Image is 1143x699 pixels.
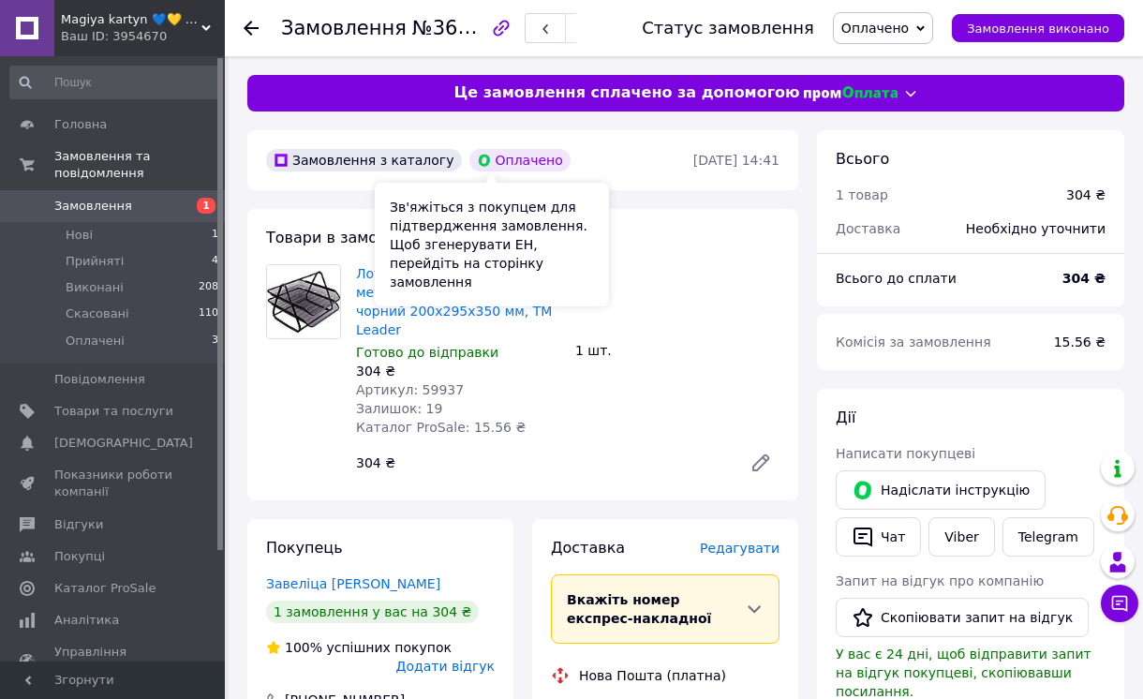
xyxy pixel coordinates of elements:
[266,638,452,657] div: успішних покупок
[54,116,107,133] span: Головна
[375,183,609,306] div: Зв'яжіться з покупцем для підтвердження замовлення. Щоб згенерувати ЕН, перейдіть на сторінку зам...
[396,659,495,674] span: Додати відгук
[54,148,225,182] span: Замовлення та повідомлення
[836,598,1089,637] button: Скопіювати запит на відгук
[836,187,888,202] span: 1 товар
[1066,186,1106,204] div: 304 ₴
[66,279,124,296] span: Виконані
[267,265,340,338] img: Лоток горизонтальний металевий на 2 відділення чорний 200х295х350 мм, ТМ Leader
[66,333,125,349] span: Оплачені
[54,403,173,420] span: Товари та послуги
[244,19,259,37] div: Повернутися назад
[54,548,105,565] span: Покупці
[412,16,545,39] span: №365297332
[212,227,218,244] span: 1
[61,11,201,28] span: Magiya kartyn 💙💛 КАРТИНИ ПО НОМЕРКАМ
[742,444,779,482] a: Редагувати
[574,666,731,685] div: Нова Пошта (платна)
[928,517,994,557] a: Viber
[66,253,124,270] span: Прийняті
[349,450,735,476] div: 304 ₴
[199,279,218,296] span: 208
[567,592,711,626] span: Вкажіть номер експрес-накладної
[266,149,462,171] div: Замовлення з каталогу
[642,19,814,37] div: Статус замовлення
[54,644,173,677] span: Управління сайтом
[836,446,975,461] span: Написати покупцеві
[54,467,173,500] span: Показники роботи компанії
[836,271,957,286] span: Всього до сплати
[9,66,220,99] input: Пошук
[61,28,225,45] div: Ваш ID: 3954670
[266,576,440,591] a: Завеліца [PERSON_NAME]
[66,305,129,322] span: Скасовані
[836,335,991,349] span: Комісія за замовлення
[1062,271,1106,286] b: 304 ₴
[836,221,900,236] span: Доставка
[841,21,909,36] span: Оплачено
[1002,517,1094,557] a: Telegram
[212,333,218,349] span: 3
[356,420,526,435] span: Каталог ProSale: 15.56 ₴
[568,337,787,364] div: 1 шт.
[356,401,442,416] span: Залишок: 19
[212,253,218,270] span: 4
[1101,585,1138,622] button: Чат з покупцем
[700,541,779,556] span: Редагувати
[356,266,552,337] a: Лоток горизонтальний металевий на 2 відділення чорний 200х295х350 мм, ТМ Leader
[54,371,145,388] span: Повідомлення
[836,517,921,557] button: Чат
[356,345,498,360] span: Готово до відправки
[199,305,218,322] span: 110
[54,516,103,533] span: Відгуки
[66,227,93,244] span: Нові
[836,470,1046,510] button: Надіслати інструкцію
[54,435,193,452] span: [DEMOGRAPHIC_DATA]
[836,150,889,168] span: Всього
[836,409,855,426] span: Дії
[54,580,156,597] span: Каталог ProSale
[955,208,1117,249] div: Необхідно уточнити
[356,382,464,397] span: Артикул: 59937
[836,647,1091,699] span: У вас є 24 дні, щоб відправити запит на відгук покупцеві, скопіювавши посилання.
[285,640,322,655] span: 100%
[836,573,1044,588] span: Запит на відгук про компанію
[197,198,215,214] span: 1
[54,612,119,629] span: Аналітика
[693,153,779,168] time: [DATE] 14:41
[453,82,799,104] span: Це замовлення сплачено за допомогою
[266,601,479,623] div: 1 замовлення у вас на 304 ₴
[1054,335,1106,349] span: 15.56 ₴
[281,17,407,39] span: Замовлення
[356,362,560,380] div: 304 ₴
[469,149,571,171] div: Оплачено
[967,22,1109,36] span: Замовлення виконано
[266,539,343,557] span: Покупець
[952,14,1124,42] button: Замовлення виконано
[551,539,625,557] span: Доставка
[54,198,132,215] span: Замовлення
